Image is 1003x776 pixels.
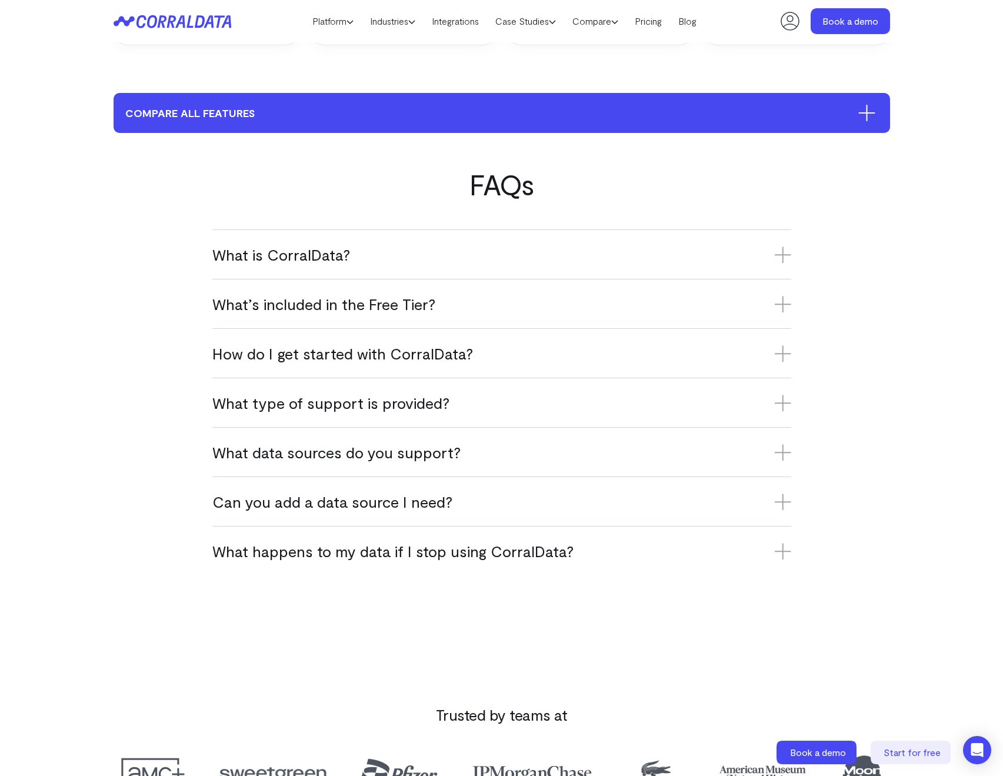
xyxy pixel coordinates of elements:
span: Start for free [884,747,941,758]
h3: What is CorralData? [212,245,791,264]
a: Pricing [627,12,670,30]
a: Compare [564,12,627,30]
h3: How do I get started with CorralData? [212,344,791,363]
a: Blog [670,12,705,30]
a: Book a demo [811,8,890,34]
a: Industries [362,12,424,30]
h2: FAQs [114,168,890,200]
button: compare all features [114,93,890,133]
a: Book a demo [777,741,859,764]
div: Open Intercom Messenger [963,736,991,764]
h3: What happens to my data if I stop using CorralData? [212,541,791,561]
span: Book a demo [790,747,846,758]
a: Start for free [871,741,953,764]
a: Platform [304,12,362,30]
h3: What’s included in the Free Tier? [212,294,791,314]
h3: What data sources do you support? [212,442,791,462]
a: Integrations [424,12,487,30]
h3: Trusted by teams at [114,705,890,724]
a: Case Studies [487,12,564,30]
h3: Can you add a data source I need? [212,492,791,511]
h3: What type of support is provided? [212,393,791,412]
